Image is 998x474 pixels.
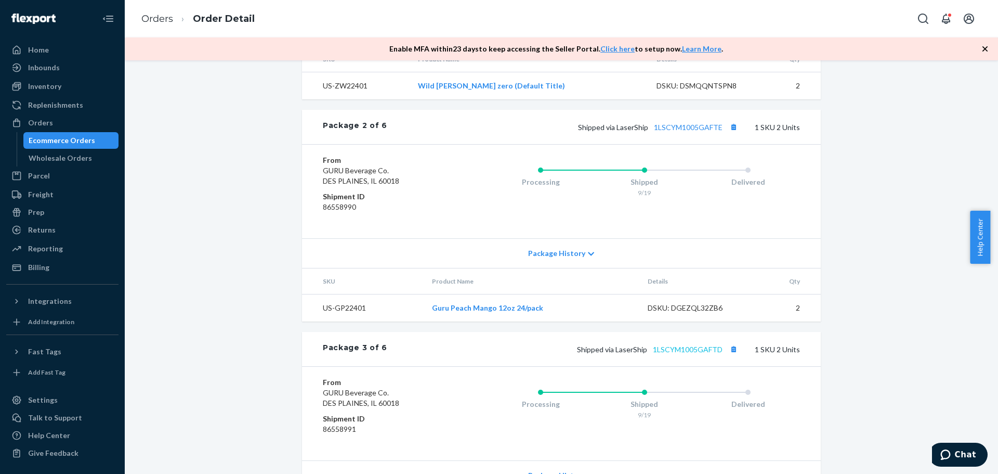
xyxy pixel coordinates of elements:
ol: breadcrumbs [133,4,263,34]
a: Prep [6,204,119,221]
div: Returns [28,225,56,235]
a: Inbounds [6,59,119,76]
div: Package 2 of 6 [323,120,387,134]
div: Give Feedback [28,448,78,458]
div: Wholesale Orders [29,153,92,163]
td: US-GP22401 [302,294,424,322]
div: Delivered [696,177,800,187]
div: Add Fast Tag [28,368,65,377]
button: Copy tracking number [727,120,740,134]
a: Billing [6,259,119,276]
div: Orders [28,118,53,128]
div: Billing [28,262,49,273]
span: Package History [528,248,585,259]
a: Help Center [6,427,119,444]
button: Give Feedback [6,445,119,462]
td: 2 [753,294,821,322]
dt: From [323,377,447,388]
div: Processing [489,399,593,409]
a: 1LSCYM1005GAFTD [653,345,723,354]
button: Integrations [6,293,119,310]
a: Returns [6,222,119,238]
div: 9/19 [593,188,697,197]
div: Help Center [28,430,70,441]
div: DSKU: DSMQQNTSPN8 [656,81,754,91]
div: Integrations [28,296,72,306]
th: Qty [753,268,821,294]
div: 9/19 [593,411,697,419]
dd: 86558990 [323,202,447,212]
a: Reporting [6,240,119,257]
div: DSKU: DGEZQL32ZB6 [648,303,745,313]
div: Inbounds [28,62,60,73]
div: Delivered [696,399,800,409]
img: Flexport logo [11,14,56,24]
button: Open notifications [936,8,956,29]
a: Ecommerce Orders [23,132,119,149]
button: Fast Tags [6,343,119,360]
span: GURU Beverage Co. DES PLAINES, IL 60018 [323,166,399,185]
div: Shipped [593,177,697,187]
a: Add Integration [6,314,119,330]
div: Fast Tags [28,347,61,357]
button: Close Navigation [98,8,119,29]
p: Enable MFA within 23 days to keep accessing the Seller Portal. to setup now. . [389,44,723,54]
div: Add Integration [28,317,74,326]
a: Settings [6,392,119,408]
a: Home [6,42,119,58]
div: Freight [28,189,54,200]
div: Prep [28,207,44,217]
a: Freight [6,186,119,203]
div: Processing [489,177,593,187]
a: Guru Peach Mango 12oz 24/pack [432,303,543,312]
a: Inventory [6,78,119,95]
span: Shipped via LaserShip [578,123,740,132]
div: Ecommerce Orders [29,135,95,146]
div: Settings [28,395,58,405]
th: Details [639,268,754,294]
div: Talk to Support [28,413,82,423]
div: Shipped [593,399,697,409]
a: 1LSCYM1005GAFTE [654,123,723,132]
div: Home [28,45,49,55]
button: Open account menu [958,8,979,29]
a: Parcel [6,168,119,184]
button: Open Search Box [913,8,934,29]
button: Copy tracking number [727,342,740,356]
td: 2 [763,72,821,100]
div: 1 SKU 2 Units [387,342,800,356]
td: US-ZW22401 [302,72,410,100]
span: Shipped via LaserShip [577,345,740,354]
a: Click here [600,44,635,53]
div: Reporting [28,244,63,254]
div: Package 3 of 6 [323,342,387,356]
a: Orders [6,114,119,131]
dt: Shipment ID [323,414,447,424]
div: Replenishments [28,100,83,110]
a: Wholesale Orders [23,150,119,166]
a: Add Fast Tag [6,364,119,381]
dt: Shipment ID [323,191,447,202]
iframe: Ouvre un widget dans lequel vous pouvez chatter avec l’un de nos agents [932,443,988,469]
div: Inventory [28,81,61,92]
a: Orders [141,13,173,24]
th: SKU [302,268,424,294]
span: GURU Beverage Co. DES PLAINES, IL 60018 [323,388,399,407]
div: Parcel [28,171,50,181]
div: 1 SKU 2 Units [387,120,800,134]
button: Talk to Support [6,409,119,426]
dd: 86558991 [323,424,447,434]
a: Learn More [682,44,721,53]
a: Order Detail [193,13,255,24]
button: Help Center [970,211,990,264]
th: Product Name [424,268,639,294]
dt: From [323,155,447,165]
a: Wild [PERSON_NAME] zero (Default Title) [418,81,565,90]
a: Replenishments [6,97,119,113]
